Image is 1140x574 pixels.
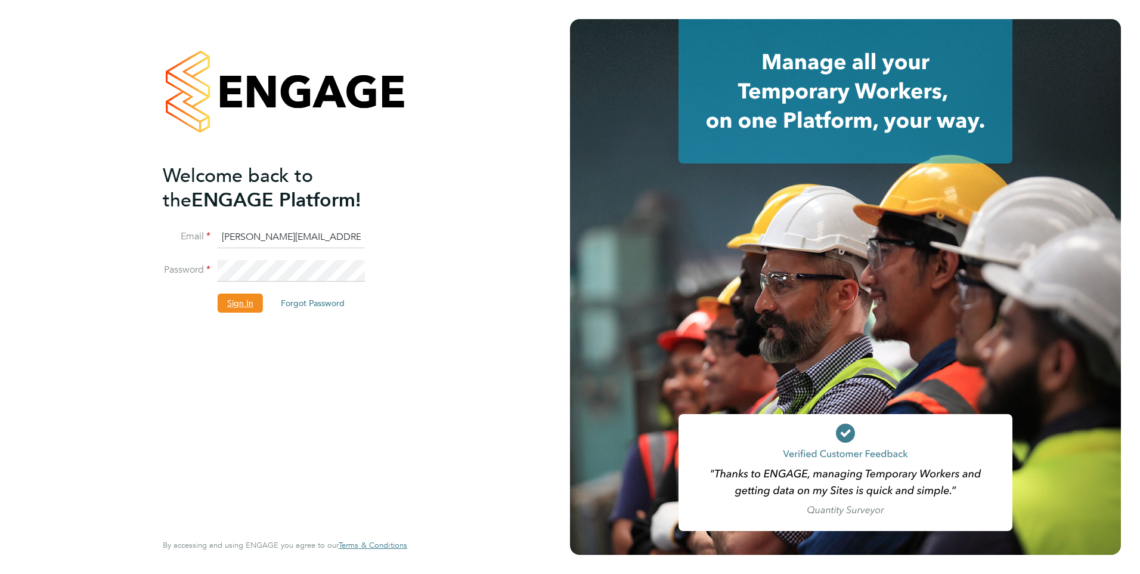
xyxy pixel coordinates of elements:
button: Forgot Password [271,294,354,313]
h2: ENGAGE Platform! [163,163,395,212]
button: Sign In [218,294,263,313]
label: Email [163,230,210,243]
span: Welcome back to the [163,164,313,212]
a: Terms & Conditions [339,541,407,550]
input: Enter your work email... [218,227,365,248]
label: Password [163,264,210,276]
span: By accessing and using ENGAGE you agree to our [163,540,407,550]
